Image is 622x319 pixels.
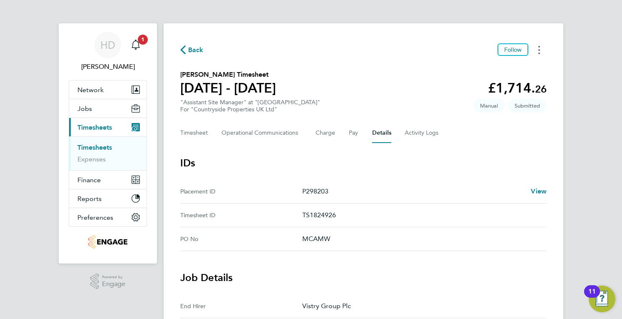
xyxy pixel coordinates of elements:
[488,80,547,96] app-decimal: £1,714.
[302,186,524,196] p: P298203
[77,176,101,184] span: Finance
[180,123,208,143] button: Timesheet
[127,32,144,58] a: 1
[532,43,547,56] button: Timesheets Menu
[349,123,359,143] button: Pay
[180,186,302,196] div: Placement ID
[180,99,320,113] div: "Assistant Site Manager" at "[GEOGRAPHIC_DATA]"
[405,123,440,143] button: Activity Logs
[90,274,126,289] a: Powered byEngage
[504,46,522,53] span: Follow
[77,155,106,163] a: Expenses
[372,123,391,143] button: Details
[59,23,157,264] nav: Main navigation
[498,43,528,56] button: Follow
[69,208,147,226] button: Preferences
[302,234,540,244] p: MCAMW
[77,143,112,151] a: Timesheets
[69,99,147,118] button: Jobs
[77,214,113,221] span: Preferences
[69,136,147,170] div: Timesheets
[69,32,147,72] a: HD[PERSON_NAME]
[535,83,547,95] span: 26
[77,123,112,131] span: Timesheets
[180,45,204,55] button: Back
[77,195,102,203] span: Reports
[69,118,147,136] button: Timesheets
[531,186,547,196] a: View
[69,189,147,208] button: Reports
[69,80,147,99] button: Network
[188,45,204,55] span: Back
[102,281,125,288] span: Engage
[589,286,615,312] button: Open Resource Center, 11 new notifications
[508,99,547,113] span: This timesheet is Submitted.
[69,171,147,189] button: Finance
[531,187,547,195] span: View
[180,234,302,244] div: PO No
[138,35,148,45] span: 1
[180,106,320,113] div: For "Countryside Properties UK Ltd"
[588,291,596,302] div: 11
[180,70,276,80] h2: [PERSON_NAME] Timesheet
[100,40,115,50] span: HD
[180,301,302,311] div: End Hirer
[473,99,505,113] span: This timesheet was manually created.
[69,62,147,72] span: Holly Dunnage
[180,80,276,96] h1: [DATE] - [DATE]
[69,235,147,249] a: Go to home page
[77,105,92,113] span: Jobs
[180,156,547,170] h3: IDs
[77,86,104,94] span: Network
[302,210,540,220] p: TS1824926
[221,123,302,143] button: Operational Communications
[180,271,547,284] h3: Job Details
[102,274,125,281] span: Powered by
[88,235,127,249] img: tribuildsolutions-logo-retina.png
[316,123,336,143] button: Charge
[180,210,302,220] div: Timesheet ID
[302,301,540,311] p: Vistry Group Plc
